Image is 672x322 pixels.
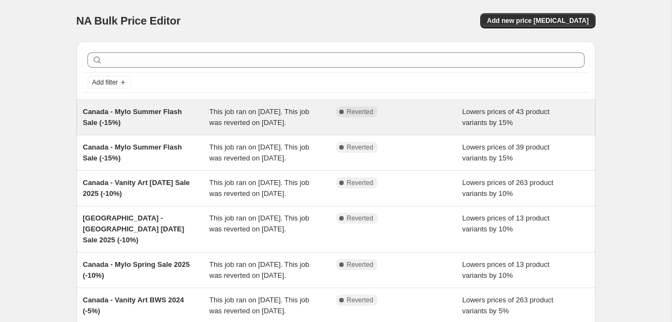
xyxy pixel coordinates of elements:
button: Add filter [87,76,131,89]
span: This job ran on [DATE]. This job was reverted on [DATE]. [209,178,309,198]
span: Lowers prices of 13 product variants by 10% [462,214,550,233]
span: Reverted [347,143,374,152]
span: Canada - Mylo Summer Flash Sale (-15%) [83,108,182,127]
span: Canada - Mylo Spring Sale 2025 (-10%) [83,260,190,279]
span: Lowers prices of 39 product variants by 15% [462,143,550,162]
span: Lowers prices of 263 product variants by 5% [462,296,553,315]
span: Reverted [347,214,374,223]
span: Lowers prices of 43 product variants by 15% [462,108,550,127]
span: Lowers prices of 13 product variants by 10% [462,260,550,279]
span: Canada - Vanity Art BWS 2024 (-5%) [83,296,184,315]
span: This job ran on [DATE]. This job was reverted on [DATE]. [209,260,309,279]
span: Canada - Mylo Summer Flash Sale (-15%) [83,143,182,162]
span: Reverted [347,296,374,305]
span: This job ran on [DATE]. This job was reverted on [DATE]. [209,108,309,127]
span: Canada - Vanity Art [DATE] Sale 2025 (-10%) [83,178,190,198]
span: Add filter [92,78,118,87]
span: [GEOGRAPHIC_DATA] - [GEOGRAPHIC_DATA] [DATE] Sale 2025 (-10%) [83,214,185,244]
span: Reverted [347,260,374,269]
span: Reverted [347,108,374,116]
span: Add new price [MEDICAL_DATA] [487,16,588,25]
span: This job ran on [DATE]. This job was reverted on [DATE]. [209,214,309,233]
span: Lowers prices of 263 product variants by 10% [462,178,553,198]
span: This job ran on [DATE]. This job was reverted on [DATE]. [209,296,309,315]
span: This job ran on [DATE]. This job was reverted on [DATE]. [209,143,309,162]
span: Reverted [347,178,374,187]
span: NA Bulk Price Editor [76,15,181,27]
button: Add new price [MEDICAL_DATA] [480,13,595,28]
